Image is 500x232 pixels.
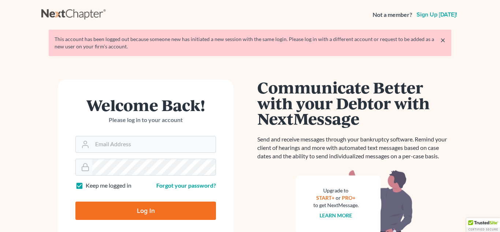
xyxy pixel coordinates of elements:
[92,136,216,152] input: Email Address
[257,135,451,161] p: Send and receive messages through your bankruptcy software. Remind your client of hearings and mo...
[156,182,216,189] a: Forgot your password?
[75,116,216,124] p: Please log in to your account
[75,97,216,113] h1: Welcome Back!
[342,195,356,201] a: PRO+
[440,36,445,44] a: ×
[336,195,341,201] span: or
[75,202,216,220] input: Log In
[313,202,359,209] div: to get NextMessage.
[257,80,451,126] h1: Communicate Better with your Debtor with NextMessage
[313,187,359,194] div: Upgrade to
[320,212,352,218] a: Learn more
[373,11,412,19] strong: Not a member?
[55,36,445,50] div: This account has been logged out because someone new has initiated a new session with the same lo...
[415,12,459,18] a: Sign up [DATE]!
[317,195,335,201] a: START+
[466,218,500,232] div: TrustedSite Certified
[86,181,131,190] label: Keep me logged in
